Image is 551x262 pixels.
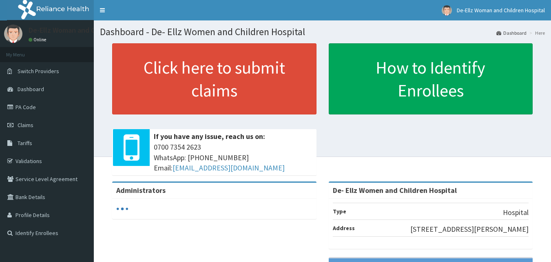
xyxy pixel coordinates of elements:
[29,27,146,34] p: De-Ellz Woman and Children Hospital
[112,43,316,114] a: Click here to submit claims
[4,25,22,43] img: User Image
[154,142,312,173] span: 0700 7354 2623 WhatsApp: [PHONE_NUMBER] Email:
[116,203,128,215] svg: audio-loading
[442,5,452,16] img: User Image
[100,27,545,37] h1: Dashboard - De- Ellz Women and Children Hospital
[333,208,346,215] b: Type
[410,224,529,235] p: [STREET_ADDRESS][PERSON_NAME]
[503,207,529,218] p: Hospital
[333,224,355,232] b: Address
[18,85,44,93] span: Dashboard
[18,139,32,147] span: Tariffs
[29,37,48,43] a: Online
[333,186,457,195] strong: De- Ellz Women and Children Hospital
[116,186,166,195] b: Administrators
[18,121,33,129] span: Claims
[496,29,527,36] a: Dashboard
[329,43,533,114] a: How to Identify Enrollees
[173,163,285,172] a: [EMAIL_ADDRESS][DOMAIN_NAME]
[18,67,59,75] span: Switch Providers
[457,7,545,14] span: De-Ellz Woman and Children Hospital
[527,29,545,36] li: Here
[154,132,265,141] b: If you have any issue, reach us on:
